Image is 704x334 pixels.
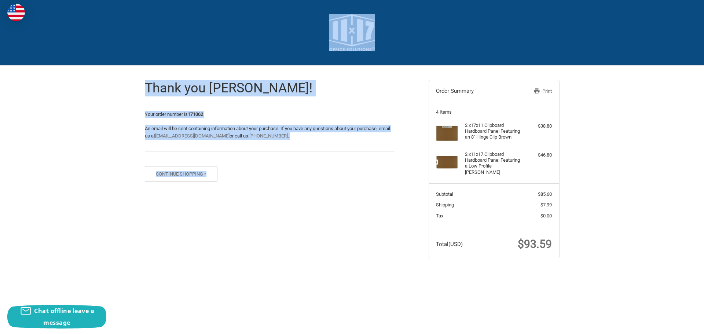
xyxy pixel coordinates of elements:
h1: Thank you [PERSON_NAME]! [145,80,395,96]
img: duty and tax information for United States [7,4,25,21]
button: Chat offline leave a message [7,305,106,329]
span: Chat offline leave a message [34,307,94,327]
a: Print [514,88,552,95]
img: 11x17.com [329,14,375,51]
span: Tax [436,213,443,219]
span: $0.00 [540,213,552,219]
a: [PHONE_NUMBER] [249,133,288,139]
h3: 4 Items [436,109,552,115]
span: Your order number is [145,111,203,117]
span: Total (USD) [436,241,463,247]
h4: 2 x 17x11 Clipboard Hardboard Panel Featuring an 8" Hinge Clip Brown [465,122,521,140]
button: Continue Shopping » [145,166,218,182]
span: $93.59 [518,238,552,250]
span: $85.60 [538,191,552,197]
a: [EMAIL_ADDRESS][DOMAIN_NAME] [155,133,230,139]
span: Shipping [436,202,454,208]
strong: 171062 [188,111,203,117]
h4: 2 x 11x17 Clipboard Hardboard Panel Featuring a Low Profile [PERSON_NAME] [465,151,521,175]
h3: Order Summary [436,88,514,95]
div: $46.80 [523,151,552,159]
div: $38.80 [523,122,552,130]
span: Subtotal [436,191,453,197]
span: An email will be sent containing information about your purchase. If you have any questions about... [145,126,390,139]
span: $7.99 [540,202,552,208]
